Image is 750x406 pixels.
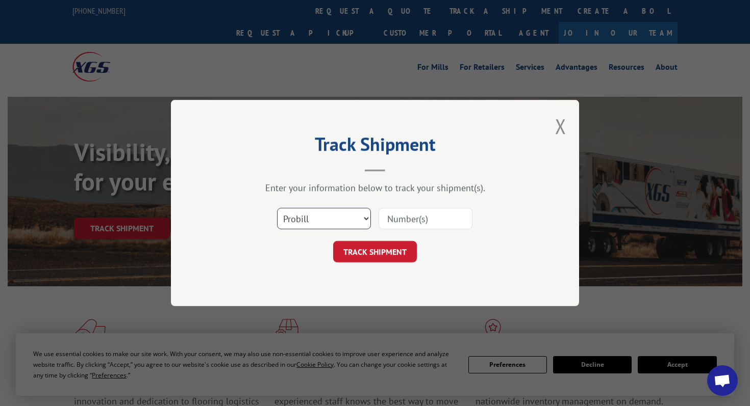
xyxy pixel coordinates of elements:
h2: Track Shipment [222,137,528,156]
div: Open chat [707,365,738,396]
button: TRACK SHIPMENT [333,241,417,262]
div: Enter your information below to track your shipment(s). [222,182,528,194]
button: Close modal [555,113,566,140]
input: Number(s) [379,208,472,229]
